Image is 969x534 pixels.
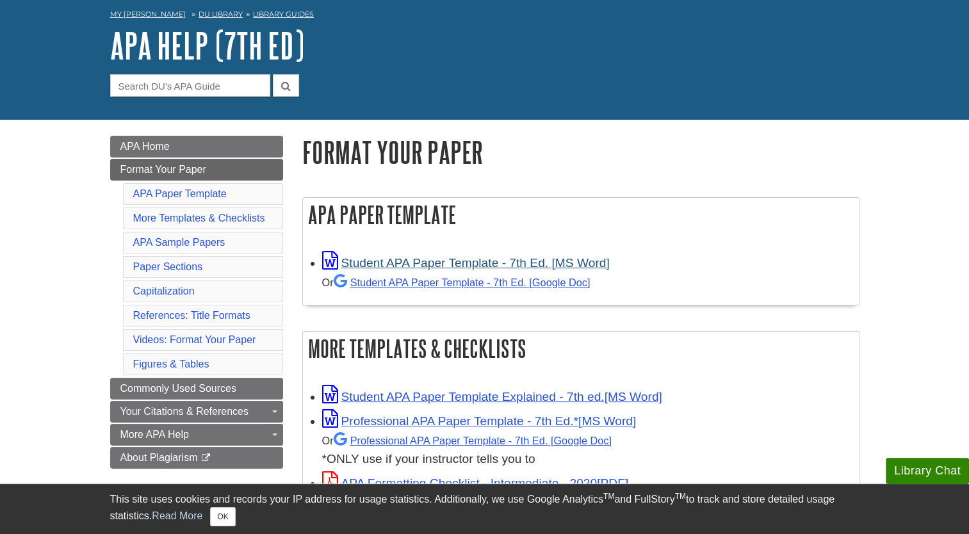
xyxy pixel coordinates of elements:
a: More APA Help [110,424,283,446]
a: Link opens in new window [322,414,637,428]
div: This site uses cookies and records your IP address for usage statistics. Additionally, we use Goo... [110,492,859,526]
small: Or [322,277,590,288]
span: About Plagiarism [120,452,198,463]
a: Link opens in new window [322,390,662,403]
a: APA Help (7th Ed) [110,26,304,65]
a: APA Paper Template [133,188,227,199]
a: Read More [152,510,202,521]
a: Figures & Tables [133,359,209,369]
a: APA Home [110,136,283,158]
span: APA Home [120,141,170,152]
i: This link opens in a new window [200,454,211,462]
a: Link opens in new window [322,256,610,270]
a: References: Title Formats [133,310,250,321]
button: Close [210,507,235,526]
a: About Plagiarism [110,447,283,469]
a: Paper Sections [133,261,203,272]
a: APA Sample Papers [133,237,225,248]
a: Your Citations & References [110,401,283,423]
small: Or [322,435,612,446]
a: Format Your Paper [110,159,283,181]
a: Commonly Used Sources [110,378,283,400]
a: Student APA Paper Template - 7th Ed. [Google Doc] [334,277,590,288]
a: DU Library [199,10,243,19]
button: Library Chat [886,458,969,484]
a: Library Guides [253,10,314,19]
h2: APA Paper Template [303,198,859,232]
a: Videos: Format Your Paper [133,334,256,345]
a: My [PERSON_NAME] [110,9,186,20]
sup: TM [603,492,614,501]
sup: TM [675,492,686,501]
span: Your Citations & References [120,406,248,417]
h1: Format Your Paper [302,136,859,168]
a: Link opens in new window [322,476,629,490]
a: Capitalization [133,286,195,296]
a: Professional APA Paper Template - 7th Ed. [334,435,612,446]
div: *ONLY use if your instructor tells you to [322,431,852,469]
input: Search DU's APA Guide [110,74,270,97]
div: Guide Page Menu [110,136,283,469]
span: More APA Help [120,429,189,440]
a: More Templates & Checklists [133,213,265,223]
nav: breadcrumb [110,6,859,26]
h2: More Templates & Checklists [303,332,859,366]
span: Format Your Paper [120,164,206,175]
span: Commonly Used Sources [120,383,236,394]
